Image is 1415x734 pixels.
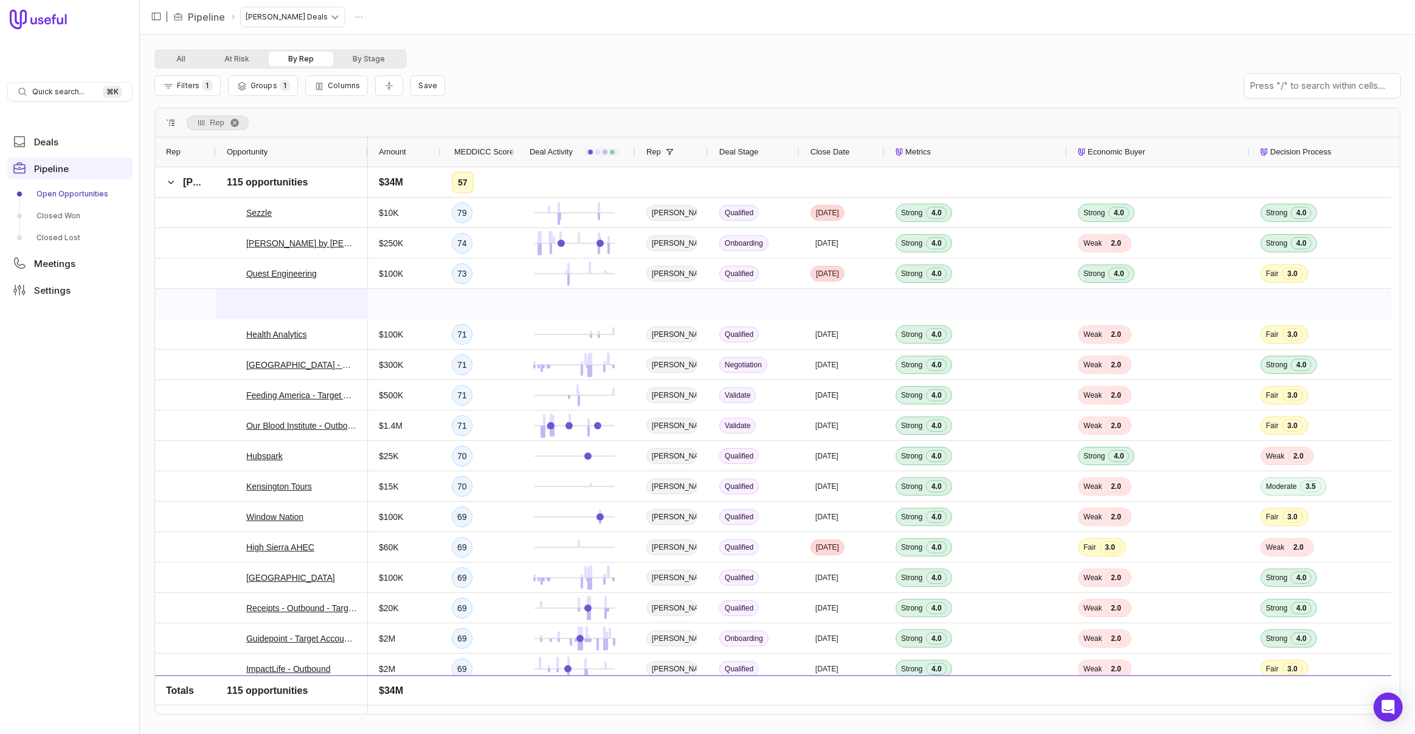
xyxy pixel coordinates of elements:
[34,259,75,268] span: Meetings
[1291,207,1312,219] span: 4.0
[1100,693,1121,705] span: 3.0
[452,324,472,345] div: 71
[379,540,399,555] span: $60K
[901,451,922,461] span: Strong
[1270,145,1331,159] span: Decision Process
[452,567,472,588] div: 69
[646,631,697,646] span: [PERSON_NAME]
[815,390,839,400] time: [DATE]
[901,694,932,704] span: Moderate
[1266,390,1279,400] span: Fair
[177,81,199,90] span: Filters
[530,145,573,159] span: Deal Activity
[646,539,697,555] span: [PERSON_NAME]
[32,87,85,97] span: Quick search...
[896,137,1056,167] div: Metrics
[246,479,312,494] a: Kensington Tours
[1266,451,1284,461] span: Weak
[1266,603,1287,613] span: Strong
[901,634,922,643] span: Strong
[1266,208,1287,218] span: Strong
[187,116,249,130] span: Rep. Press ENTER to sort. Press DELETE to remove
[1084,634,1102,643] span: Weak
[34,164,69,173] span: Pipeline
[379,236,403,251] span: $250K
[1266,482,1297,491] span: Moderate
[452,415,472,436] div: 71
[719,479,759,494] span: Qualified
[1301,480,1321,493] span: 3.5
[1105,572,1126,584] span: 2.0
[452,171,474,193] div: 57
[251,81,277,90] span: Groups
[210,116,224,130] span: Rep
[719,691,759,707] span: Qualified
[246,418,357,433] a: Our Blood Institute - Outbound
[1105,511,1126,523] span: 2.0
[1266,330,1279,339] span: Fair
[901,482,922,491] span: Strong
[1084,208,1105,218] span: Strong
[379,145,406,159] span: Amount
[646,327,697,342] span: [PERSON_NAME]
[205,52,269,66] button: At Risk
[166,145,181,159] span: Rep
[34,137,58,147] span: Deals
[1084,694,1096,704] span: Fair
[379,692,399,707] span: $20K
[646,570,697,586] span: [PERSON_NAME]
[379,570,403,585] span: $100K
[646,448,697,464] span: [PERSON_NAME]
[719,509,759,525] span: Qualified
[1084,664,1102,674] span: Weak
[246,662,331,676] a: ImpactLife - Outbound
[452,137,503,167] div: MEDDICC Score
[1084,482,1102,491] span: Weak
[646,479,697,494] span: [PERSON_NAME]
[1288,693,1309,705] span: 2.0
[246,358,357,372] a: [GEOGRAPHIC_DATA] - New Deal
[646,205,697,221] span: [PERSON_NAME]
[646,357,697,373] span: [PERSON_NAME]
[926,541,947,553] span: 4.0
[719,327,759,342] span: Qualified
[815,603,839,613] time: [DATE]
[1282,328,1303,341] span: 3.0
[452,507,472,527] div: 69
[646,691,697,707] span: [PERSON_NAME]
[926,237,947,249] span: 4.0
[1288,541,1309,553] span: 2.0
[7,184,133,204] a: Open Opportunities
[816,694,839,704] time: [DATE]
[379,175,403,190] span: $34M
[901,421,922,431] span: Strong
[1105,480,1126,493] span: 2.0
[333,52,404,66] button: By Stage
[452,598,472,618] div: 69
[815,664,839,674] time: [DATE]
[454,145,514,159] span: MEDDICC Score
[1266,512,1279,522] span: Fair
[410,75,445,96] button: Create a new saved view
[1084,269,1105,279] span: Strong
[646,661,697,677] span: [PERSON_NAME]
[1078,137,1239,167] div: Economic Buyer
[246,206,272,220] a: Sezzle
[901,208,922,218] span: Strong
[1084,603,1102,613] span: Weak
[246,570,335,585] a: [GEOGRAPHIC_DATA]
[1291,632,1312,645] span: 4.0
[452,446,472,466] div: 70
[926,663,947,675] span: 4.0
[816,542,839,552] time: [DATE]
[7,228,133,248] a: Closed Lost
[154,75,221,96] button: Filter Pipeline
[1105,420,1126,432] span: 2.0
[305,75,368,96] button: Columns
[165,10,168,24] span: |
[1266,694,1284,704] span: Weak
[1109,268,1129,280] span: 4.0
[719,387,756,403] span: Validate
[1282,420,1303,432] span: 3.0
[246,388,357,403] a: Feeding America - Target Account Deal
